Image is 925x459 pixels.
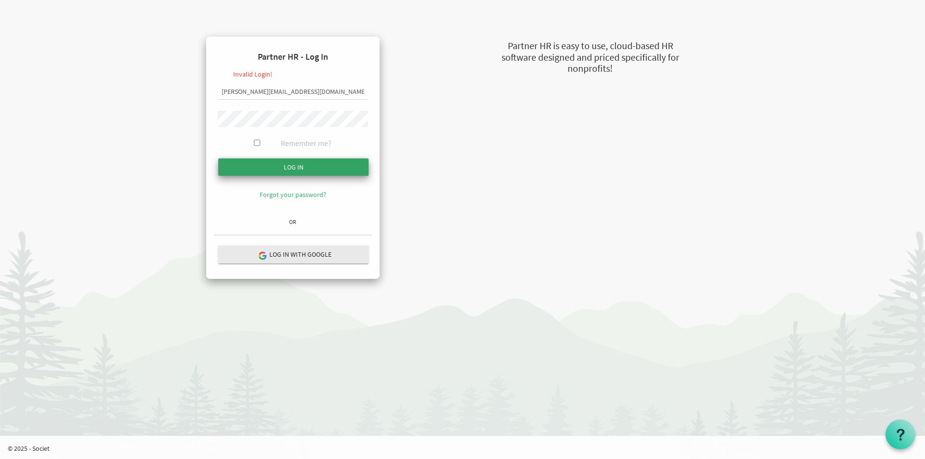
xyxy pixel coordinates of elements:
[218,84,368,100] input: Email
[281,138,331,149] label: Remember me?
[258,251,266,260] img: google-logo.png
[214,219,372,225] h6: OR
[453,51,727,65] div: software designed and priced specifically for
[8,444,925,453] p: © 2025 - Societ
[233,69,293,79] li: Invalid Login!
[214,44,372,69] h4: Partner HR - Log In
[453,39,727,53] div: Partner HR is easy to use, cloud-based HR
[218,158,369,176] input: Log in
[453,62,727,76] div: nonprofits!
[260,190,326,199] a: Forgot your password?
[218,246,369,263] button: Log in with Google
